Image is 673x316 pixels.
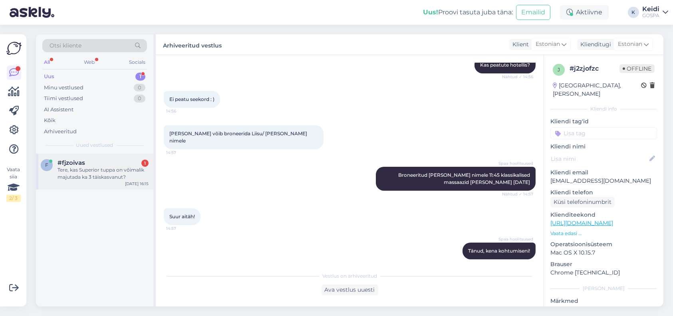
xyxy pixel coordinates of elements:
[169,130,308,144] span: [PERSON_NAME] võib broneerida Liisu/ [PERSON_NAME] nimele
[550,260,657,269] p: Brauser
[58,166,149,181] div: Tere, kas Superior tuppa on võimalik majutada ka 3 täiskasvanut?
[166,225,196,231] span: 14:57
[509,40,529,49] div: Klient
[577,40,611,49] div: Klienditugi
[550,211,657,219] p: Klienditeekond
[83,57,97,67] div: Web
[166,150,196,156] span: 14:57
[560,5,609,20] div: Aktiivne
[44,117,56,124] div: Kõik
[76,142,113,149] span: Uued vestlused
[42,57,52,67] div: All
[44,84,83,92] div: Minu vestlused
[550,142,657,151] p: Kliendi nimi
[550,230,657,237] p: Vaata edasi ...
[44,128,77,136] div: Arhiveeritud
[141,160,149,167] div: 1
[498,236,533,242] span: Spaa hoolitsused
[134,95,145,103] div: 0
[44,73,54,81] div: Uus
[550,177,657,185] p: [EMAIL_ADDRESS][DOMAIN_NAME]
[551,154,648,163] input: Lisa nimi
[398,172,531,185] span: Broneeritud [PERSON_NAME] nimele 11:45 klassikalised massaazid [PERSON_NAME] [DATE]
[166,108,196,114] span: 14:56
[163,39,222,50] label: Arhiveeritud vestlus
[550,105,657,113] div: Kliendi info
[536,40,560,49] span: Estonian
[423,8,513,17] div: Proovi tasuta juba täna:
[6,41,22,56] img: Askly Logo
[618,40,642,49] span: Estonian
[480,62,530,68] span: Kas peatute hotellis?
[44,106,73,114] div: AI Assistent
[6,166,21,202] div: Vaata siia
[642,6,668,19] a: KeidiGOSPA
[6,195,21,202] div: 2 / 3
[468,248,530,254] span: Tänud, kena kohtumiseni!
[502,191,533,197] span: Nähtud ✓ 14:57
[628,7,639,18] div: K
[550,168,657,177] p: Kliendi email
[322,273,377,280] span: Vestlus on arhiveeritud
[135,73,145,81] div: 1
[44,95,83,103] div: Tiimi vestlused
[45,162,48,168] span: f
[502,74,533,80] span: Nähtud ✓ 14:56
[503,260,533,266] span: 14:57
[550,188,657,197] p: Kliendi telefon
[558,67,560,73] span: j
[516,5,550,20] button: Emailid
[423,8,438,16] b: Uus!
[58,159,85,166] span: #fjzoivas
[553,81,641,98] div: [GEOGRAPHIC_DATA], [PERSON_NAME]
[570,64,619,73] div: # j2zjofzc
[550,219,613,227] a: [URL][DOMAIN_NAME]
[550,197,615,207] div: Küsi telefoninumbrit
[169,213,195,219] span: Suur aitäh!
[127,57,147,67] div: Socials
[550,117,657,126] p: Kliendi tag'id
[642,12,659,19] div: GOSPA
[550,285,657,292] div: [PERSON_NAME]
[619,64,655,73] span: Offline
[134,84,145,92] div: 0
[169,96,214,102] span: Ei peatu seekord : )
[50,41,81,50] span: Otsi kliente
[550,269,657,277] p: Chrome [TECHNICAL_ID]
[322,284,378,295] div: Ava vestlus uuesti
[125,181,149,187] div: [DATE] 16:15
[550,297,657,305] p: Märkmed
[550,127,657,139] input: Lisa tag
[550,249,657,257] p: Mac OS X 10.15.7
[642,6,659,12] div: Keidi
[498,160,533,166] span: Spaa hoolitsused
[550,240,657,249] p: Operatsioonisüsteem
